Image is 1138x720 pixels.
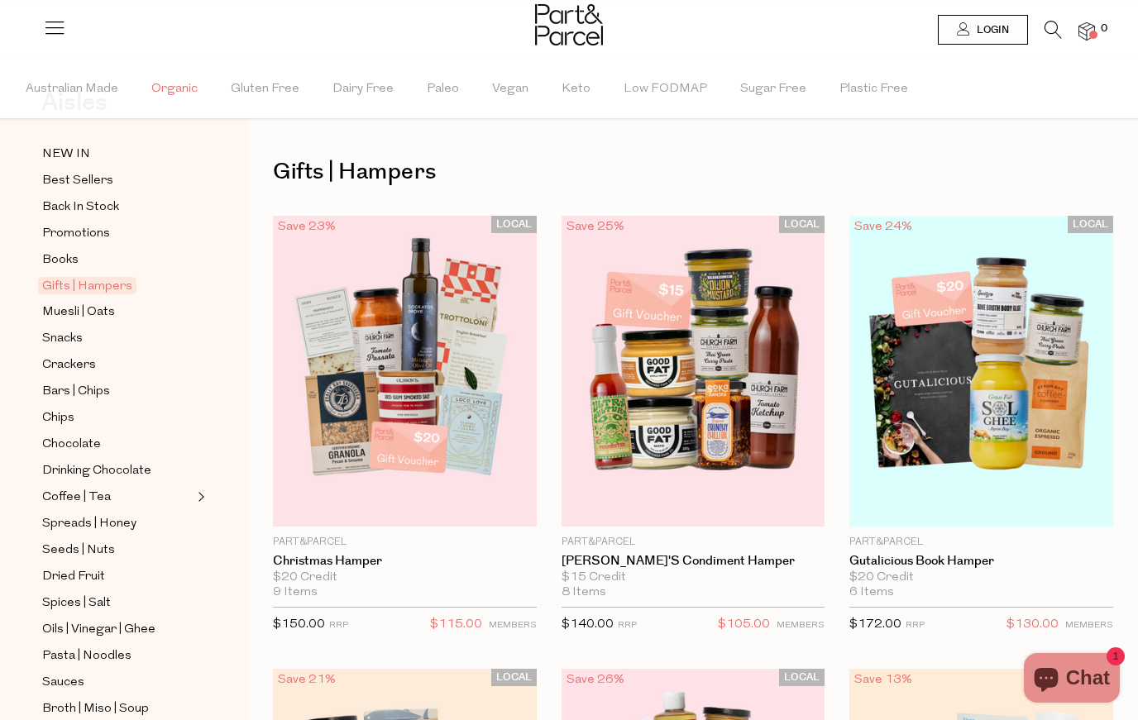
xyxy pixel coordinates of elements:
inbox-online-store-chat: Shopify online store chat [1019,653,1125,707]
a: Coffee | Tea [42,487,193,508]
p: Part&Parcel [562,535,825,550]
small: MEMBERS [1065,621,1113,630]
a: Gutalicious Book Hamper [849,554,1113,569]
button: Expand/Collapse Coffee | Tea [194,487,205,507]
span: LOCAL [491,216,537,233]
span: Muesli | Oats [42,303,115,322]
span: Dried Fruit [42,567,105,587]
span: Best Sellers [42,171,113,191]
small: RRP [329,621,348,630]
span: LOCAL [1068,216,1113,233]
span: Broth | Miso | Soup [42,699,149,719]
span: Coffee | Tea [42,488,111,508]
a: Snacks [42,328,193,349]
span: 9 Items [273,585,318,600]
div: Save 26% [562,669,629,691]
a: Broth | Miso | Soup [42,699,193,719]
span: Crackers [42,355,96,375]
span: Login [973,23,1009,37]
div: $20 Credit [273,570,537,585]
div: Save 25% [562,216,629,238]
img: Part&Parcel [535,4,603,45]
span: Bars | Chips [42,382,110,402]
div: $20 Credit [849,570,1113,585]
a: Crackers [42,355,193,375]
span: Drinking Chocolate [42,461,151,481]
a: Drinking Chocolate [42,460,193,481]
span: $140.00 [562,618,614,631]
span: $172.00 [849,618,901,631]
span: $150.00 [273,618,325,631]
a: Oils | Vinegar | Ghee [42,619,193,640]
span: Gifts | Hampers [38,277,136,294]
span: LOCAL [491,669,537,686]
span: Chips [42,408,74,428]
span: 0 [1097,21,1112,36]
div: Save 23% [273,216,341,238]
span: Sugar Free [740,60,806,118]
span: Dairy Free [332,60,394,118]
small: MEMBERS [489,621,537,630]
span: NEW IN [42,145,90,165]
a: Pasta | Noodles [42,646,193,666]
span: Promotions [42,224,110,244]
a: Dried Fruit [42,566,193,587]
a: Chips [42,408,193,428]
small: RRP [618,621,637,630]
span: Spices | Salt [42,594,111,613]
span: 6 Items [849,585,894,600]
a: Bars | Chips [42,381,193,402]
span: Low FODMAP [624,60,707,118]
span: Organic [151,60,198,118]
a: NEW IN [42,144,193,165]
a: Spreads | Honey [42,513,193,534]
span: Snacks [42,329,83,349]
p: Part&Parcel [273,535,537,550]
a: Sauces [42,672,193,693]
img: Jordie Pie's Condiment Hamper [562,216,825,527]
span: Seeds | Nuts [42,541,115,560]
span: Plastic Free [839,60,908,118]
span: Australian Made [26,60,118,118]
span: LOCAL [779,669,825,686]
div: $15 Credit [562,570,825,585]
div: Save 13% [849,669,917,691]
a: Chocolate [42,434,193,455]
a: Promotions [42,223,193,244]
p: Part&Parcel [849,535,1113,550]
span: Oils | Vinegar | Ghee [42,620,155,640]
a: Books [42,250,193,270]
a: Christmas Hamper [273,554,537,569]
span: Pasta | Noodles [42,646,131,666]
a: [PERSON_NAME]'s Condiment Hamper [562,554,825,569]
span: Sauces [42,673,84,693]
a: Seeds | Nuts [42,540,193,560]
small: MEMBERS [777,621,825,630]
span: $105.00 [718,614,770,636]
span: 8 Items [562,585,606,600]
span: $115.00 [430,614,482,636]
small: RRP [906,621,925,630]
span: LOCAL [779,216,825,233]
span: Paleo [427,60,459,118]
a: Back In Stock [42,197,193,217]
a: Gifts | Hampers [42,276,193,296]
span: $130.00 [1007,614,1059,636]
span: Books [42,250,79,270]
img: Christmas Hamper [273,216,537,527]
span: Keto [562,60,591,118]
img: Gutalicious Book Hamper [849,216,1113,527]
a: Muesli | Oats [42,302,193,322]
span: Spreads | Honey [42,514,136,534]
div: Save 24% [849,216,917,238]
span: Back In Stock [42,198,119,217]
div: Save 21% [273,669,341,691]
span: Chocolate [42,435,101,455]
a: 0 [1078,22,1095,40]
a: Spices | Salt [42,593,193,613]
span: Vegan [492,60,528,118]
a: Login [938,15,1028,45]
a: Best Sellers [42,170,193,191]
span: Gluten Free [231,60,299,118]
h1: Gifts | Hampers [273,153,1113,191]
